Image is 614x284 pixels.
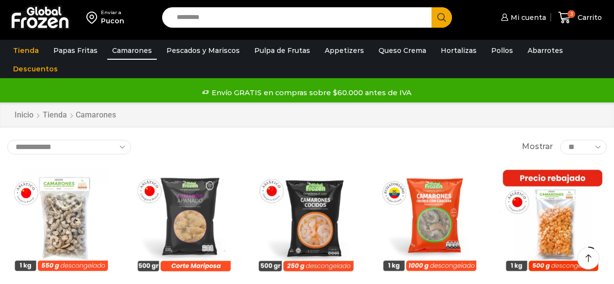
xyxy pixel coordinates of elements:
h1: Camarones [76,110,116,119]
a: Tienda [42,110,67,121]
div: Pucon [101,16,124,26]
a: Abarrotes [523,41,568,60]
a: Appetizers [320,41,369,60]
a: 3 Carrito [556,6,604,29]
nav: Breadcrumb [14,110,116,121]
a: Descuentos [8,60,63,78]
a: Hortalizas [436,41,481,60]
img: address-field-icon.svg [86,9,101,26]
select: Pedido de la tienda [7,140,131,154]
div: Enviar a [101,9,124,16]
a: Papas Fritas [49,41,102,60]
span: 3 [567,10,575,18]
span: Mi cuenta [508,13,546,22]
a: Camarones [107,41,157,60]
a: Pescados y Mariscos [162,41,245,60]
a: Pulpa de Frutas [249,41,315,60]
span: Mostrar [522,141,553,152]
a: Mi cuenta [498,8,546,27]
span: Carrito [575,13,602,22]
a: Inicio [14,110,34,121]
button: Search button [431,7,452,28]
a: Queso Crema [374,41,431,60]
a: Pollos [486,41,518,60]
a: Tienda [8,41,44,60]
